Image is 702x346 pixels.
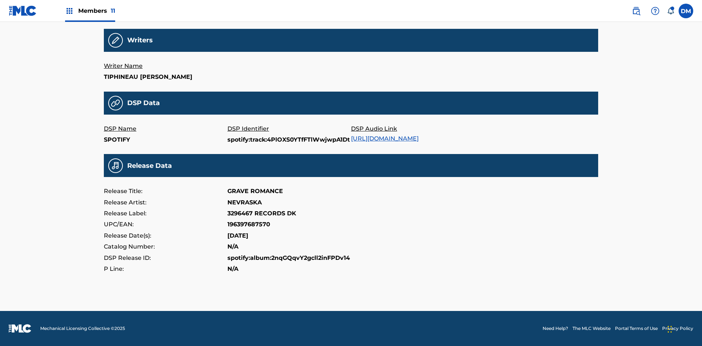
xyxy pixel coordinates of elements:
img: 75424d043b2694df37d4.png [108,158,123,173]
img: MLC Logo [9,5,37,16]
p: GRAVE ROMANCE [227,186,283,197]
p: [DATE] [227,230,248,241]
p: 196397687570 [227,219,270,230]
p: Release Artist: [104,197,227,208]
a: Portal Terms of Use [615,325,658,332]
p: DSP Audio Link [351,123,475,134]
div: Help [648,4,663,18]
span: Members [78,7,115,15]
a: Privacy Policy [662,325,693,332]
div: Drag [668,318,672,340]
p: Release Title: [104,186,227,197]
img: 31a9e25fa6e13e71f14b.png [108,96,123,111]
p: DSP Name [104,123,227,134]
span: 11 [111,7,115,14]
p: Writer Name [104,61,227,72]
p: Release Date(s): [104,230,227,241]
p: SPOTIFY [104,134,227,145]
iframe: Chat Widget [665,311,702,346]
p: UPC/EAN: [104,219,227,230]
p: N/A [227,241,238,252]
p: Release Label: [104,208,227,219]
p: NEVRASKA [227,197,262,208]
p: P Line: [104,264,227,274]
p: TIPHINEAU [PERSON_NAME] [104,72,227,82]
h5: Writers [127,36,153,45]
div: Notifications [667,7,674,15]
p: spotify:album:2nqGQqvY2gcll2inFPDv14 [227,253,350,264]
img: search [632,7,641,15]
span: Mechanical Licensing Collective © 2025 [40,325,125,332]
p: spotify:track:4PlOXS0YTfFTlWwjwpA1Dt [227,134,351,145]
div: User Menu [679,4,693,18]
a: Public Search [629,4,643,18]
img: help [651,7,660,15]
img: Top Rightsholders [65,7,74,15]
p: DSP Release ID: [104,253,227,264]
img: Recording Writers [108,33,123,48]
img: logo [9,324,31,333]
p: Catalog Number: [104,241,227,252]
a: Need Help? [543,325,568,332]
a: [URL][DOMAIN_NAME] [351,135,419,142]
a: The MLC Website [573,325,611,332]
h5: DSP Data [127,99,160,107]
p: DSP Identifier [227,123,351,134]
p: N/A [227,264,238,274]
p: 3296467 RECORDS DK [227,208,296,219]
h5: Release Data [127,162,172,170]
